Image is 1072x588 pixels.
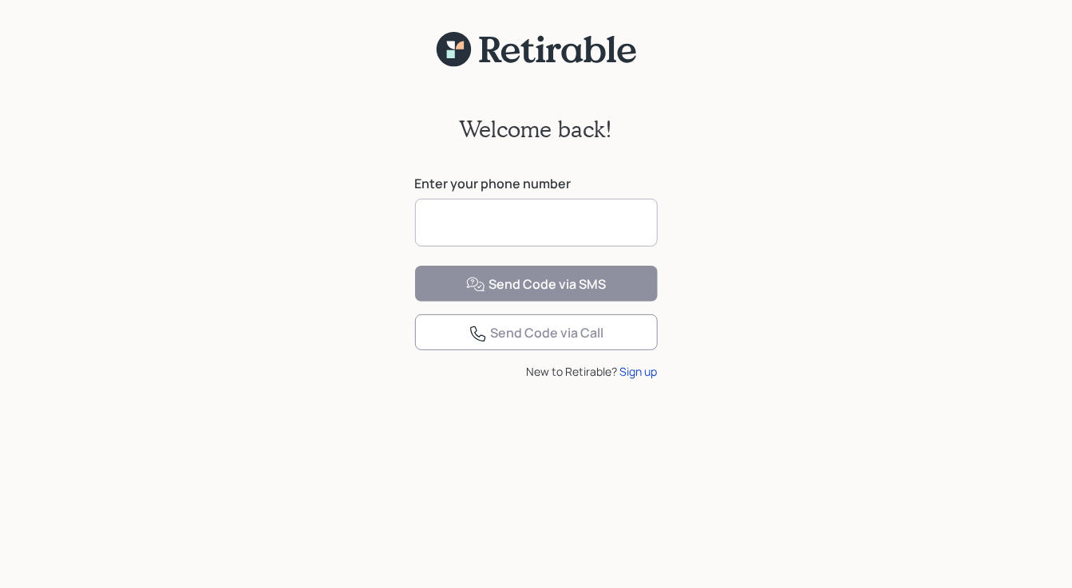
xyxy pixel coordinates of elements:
button: Send Code via SMS [415,266,658,302]
div: Sign up [620,363,658,380]
label: Enter your phone number [415,175,658,192]
h2: Welcome back! [460,116,613,143]
button: Send Code via Call [415,314,658,350]
div: Send Code via SMS [466,275,606,294]
div: New to Retirable? [415,363,658,380]
div: Send Code via Call [469,324,604,343]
